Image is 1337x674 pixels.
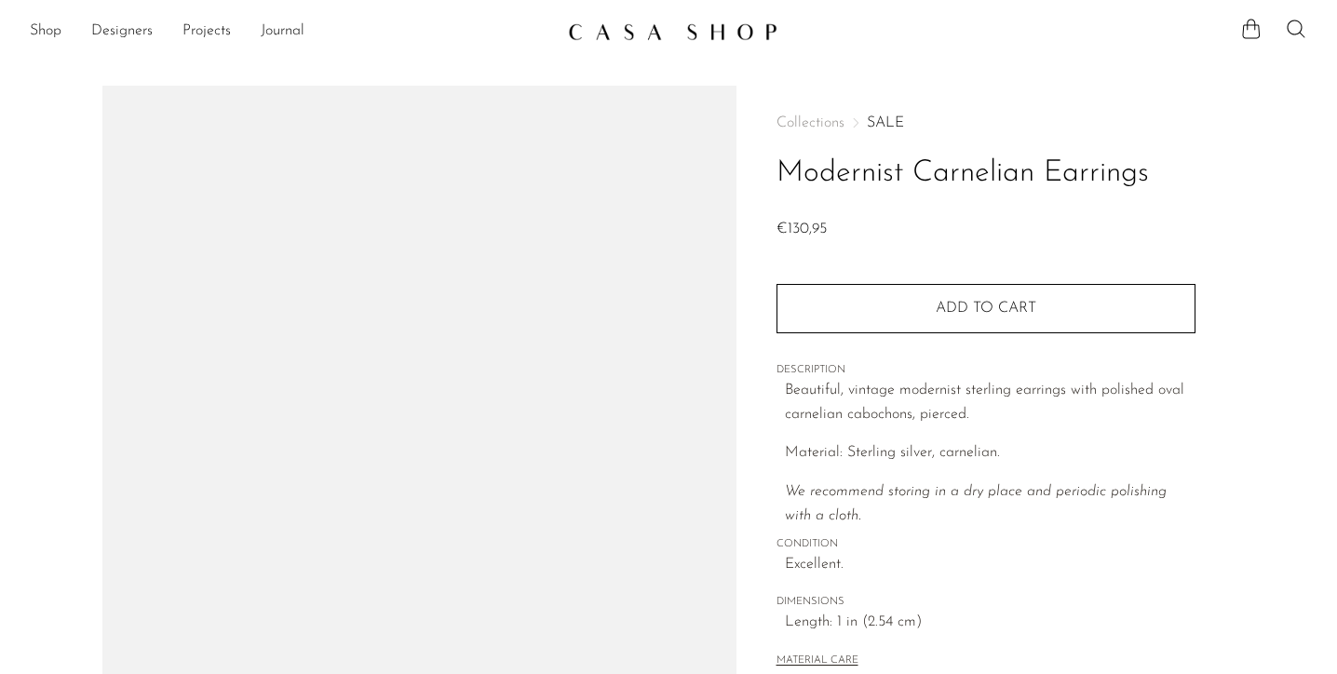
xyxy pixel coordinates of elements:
a: Designers [91,20,153,44]
p: Material: Sterling silver, carnelian. [785,441,1195,465]
ul: NEW HEADER MENU [30,16,553,47]
nav: Breadcrumbs [777,115,1195,130]
a: Projects [182,20,231,44]
span: DESCRIPTION [777,362,1195,379]
span: Collections [777,115,844,130]
button: Add to cart [777,284,1195,332]
nav: Desktop navigation [30,16,553,47]
a: Shop [30,20,61,44]
a: Journal [261,20,304,44]
span: Excellent. [785,553,1195,577]
h1: Modernist Carnelian Earrings [777,150,1195,197]
span: Length: 1 in (2.54 cm) [785,611,1195,635]
span: DIMENSIONS [777,594,1195,611]
span: CONDITION [777,536,1195,553]
span: Add to cart [936,301,1036,316]
button: MATERIAL CARE [777,654,858,668]
a: SALE [867,115,904,130]
i: We recommend storing in a dry place and periodic polishing with a cloth. [785,484,1167,523]
span: €130,95 [777,222,827,236]
p: Beautiful, vintage modernist sterling earrings with polished oval carnelian cabochons, pierced. [785,379,1195,426]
